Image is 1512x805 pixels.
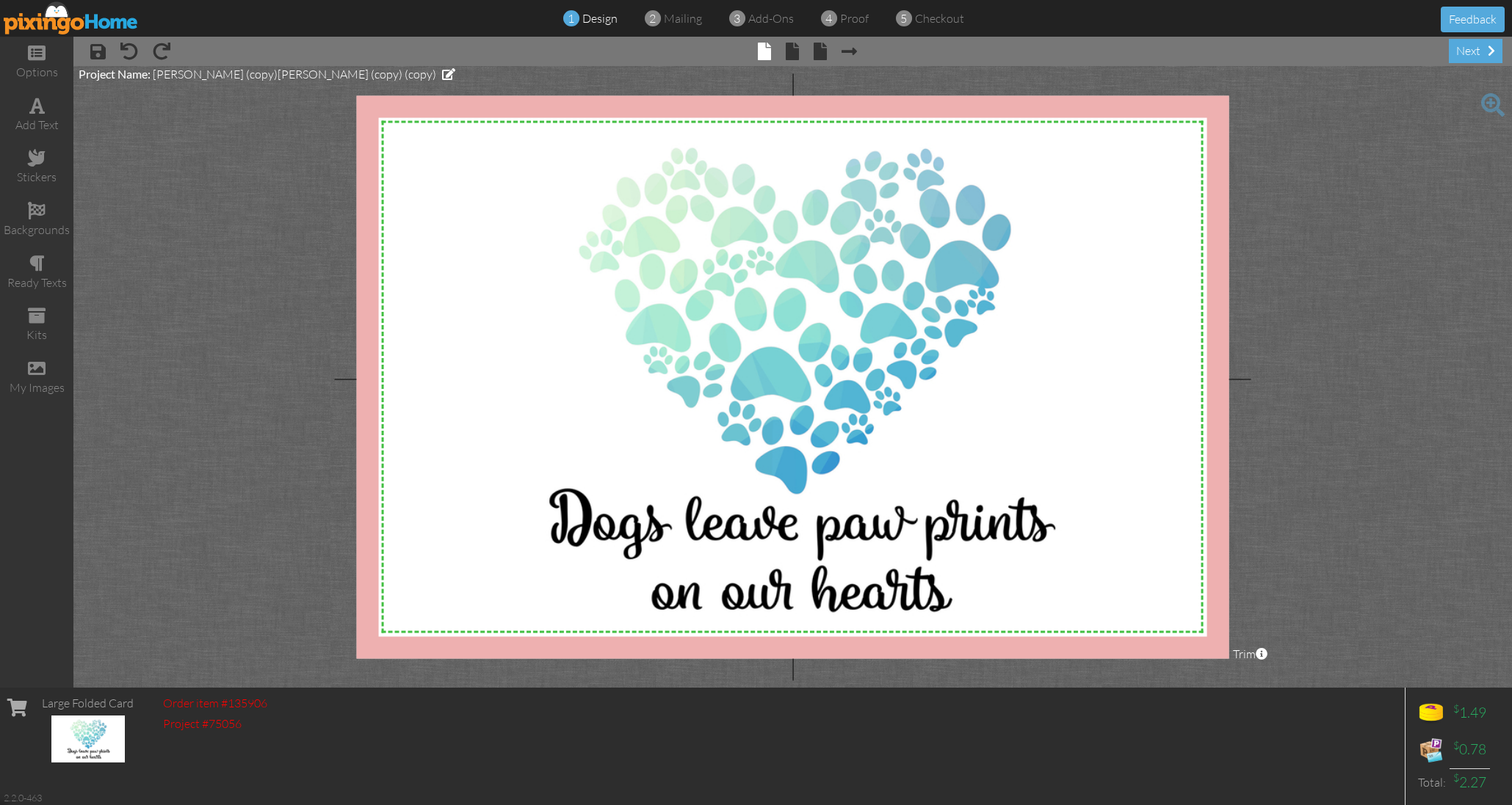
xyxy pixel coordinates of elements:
[649,10,656,27] span: 2
[4,1,139,34] img: pixingo logo
[1449,39,1502,63] div: next
[163,715,267,732] div: Project #75056
[163,695,267,712] div: Order item #135906
[1417,699,1446,728] img: points-icon.png
[840,11,869,26] span: proof
[900,10,907,27] span: 5
[1441,7,1505,32] button: Feedback
[1233,646,1267,663] span: Trim
[51,715,125,762] img: 135906-1-1758212975093-68e462c92a6b90b2-qa.jpg
[1453,702,1459,715] sup: $
[734,10,740,27] span: 3
[153,67,436,81] span: [PERSON_NAME] (copy)[PERSON_NAME] (copy) (copy)
[915,11,964,26] span: checkout
[79,67,151,81] span: Project Name:
[1453,739,1459,751] sup: $
[1417,735,1446,765] img: expense-icon.png
[42,695,134,712] div: Large Folded Card
[748,11,794,26] span: add-ons
[825,10,832,27] span: 4
[582,11,618,26] span: design
[1453,771,1459,784] sup: $
[1450,732,1490,768] td: 0.78
[664,11,702,26] span: mailing
[1413,768,1450,796] td: Total:
[4,791,42,804] div: 2.2.0-463
[568,10,574,27] span: 1
[1450,768,1490,796] td: 2.27
[1450,695,1490,732] td: 1.49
